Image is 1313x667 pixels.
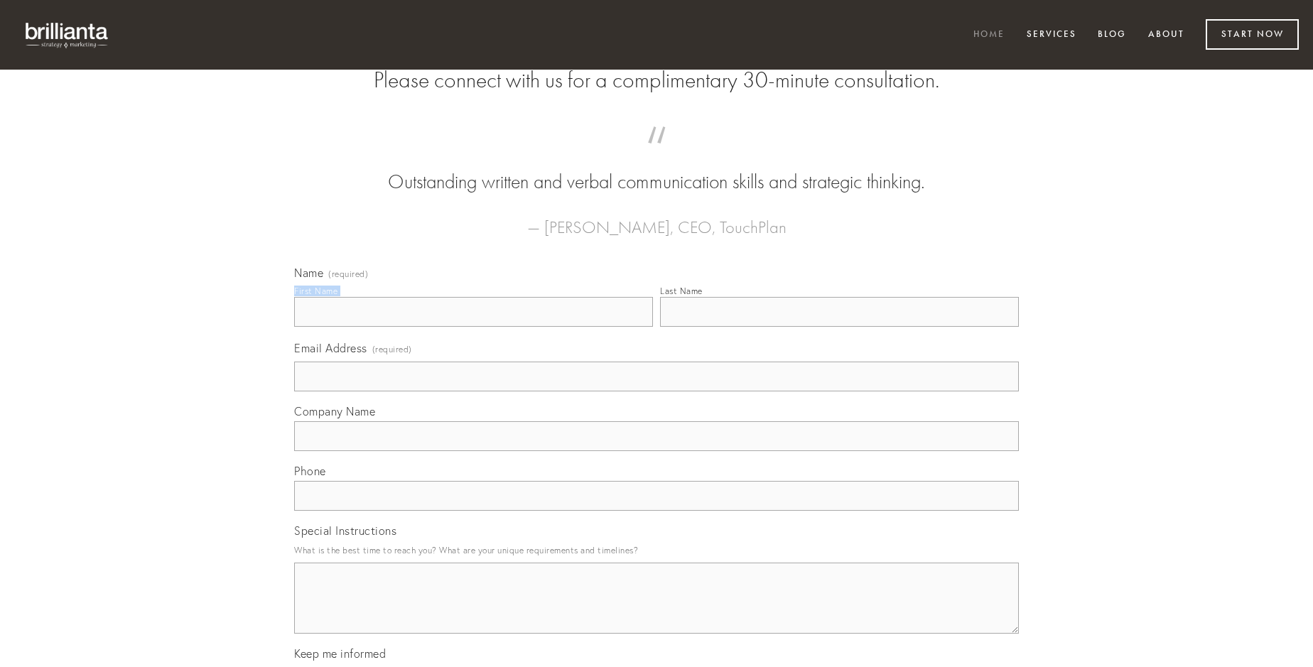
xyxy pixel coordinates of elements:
[294,524,396,538] span: Special Instructions
[294,67,1019,94] h2: Please connect with us for a complimentary 30-minute consultation.
[294,341,367,355] span: Email Address
[294,541,1019,560] p: What is the best time to reach you? What are your unique requirements and timelines?
[294,646,386,661] span: Keep me informed
[964,23,1014,47] a: Home
[294,266,323,280] span: Name
[328,270,368,278] span: (required)
[294,286,337,296] div: First Name
[317,141,996,168] span: “
[294,404,375,418] span: Company Name
[1088,23,1135,47] a: Blog
[317,141,996,196] blockquote: Outstanding written and verbal communication skills and strategic thinking.
[14,14,121,55] img: brillianta - research, strategy, marketing
[660,286,703,296] div: Last Name
[372,340,412,359] span: (required)
[1139,23,1194,47] a: About
[1206,19,1299,50] a: Start Now
[1017,23,1086,47] a: Services
[294,464,326,478] span: Phone
[317,196,996,242] figcaption: — [PERSON_NAME], CEO, TouchPlan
